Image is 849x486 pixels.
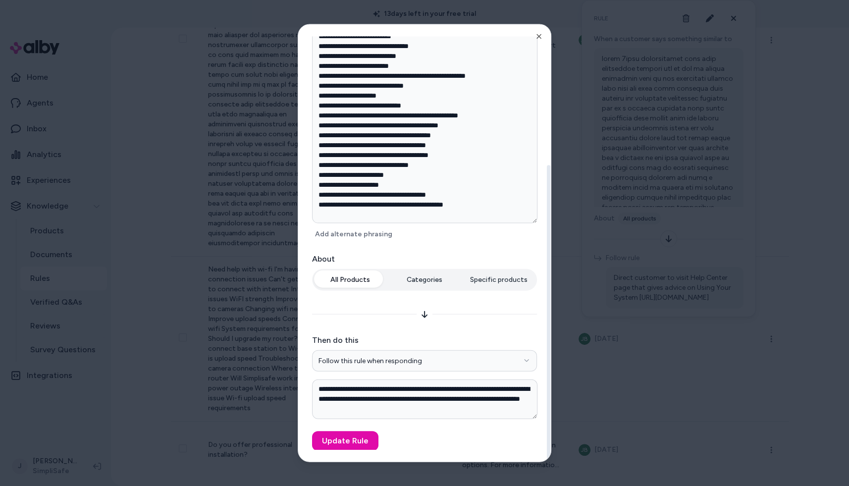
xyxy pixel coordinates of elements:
[463,270,535,288] button: Specific products
[312,334,537,346] label: Then do this
[312,253,537,265] label: About
[312,227,395,241] button: Add alternate phrasing
[314,270,386,288] button: All Products
[388,270,461,288] button: Categories
[312,431,378,451] button: Update Rule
